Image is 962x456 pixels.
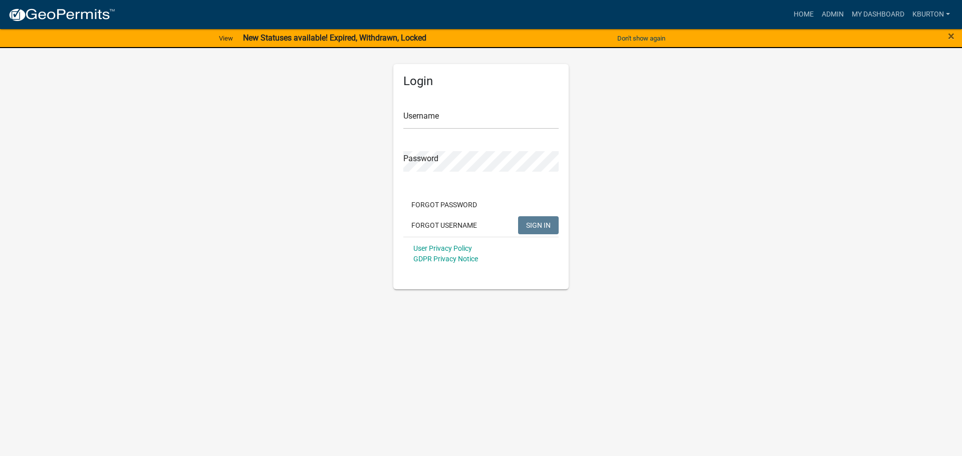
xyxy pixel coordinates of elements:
a: View [215,30,237,47]
span: SIGN IN [526,221,551,229]
h5: Login [403,74,559,89]
button: Forgot Username [403,216,485,234]
button: Forgot Password [403,196,485,214]
strong: New Statuses available! Expired, Withdrawn, Locked [243,33,426,43]
a: kburton [908,5,954,24]
a: GDPR Privacy Notice [413,255,478,263]
a: My Dashboard [848,5,908,24]
button: Close [948,30,954,42]
button: Don't show again [613,30,669,47]
a: Admin [818,5,848,24]
button: SIGN IN [518,216,559,234]
span: × [948,29,954,43]
a: User Privacy Policy [413,244,472,252]
a: Home [790,5,818,24]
